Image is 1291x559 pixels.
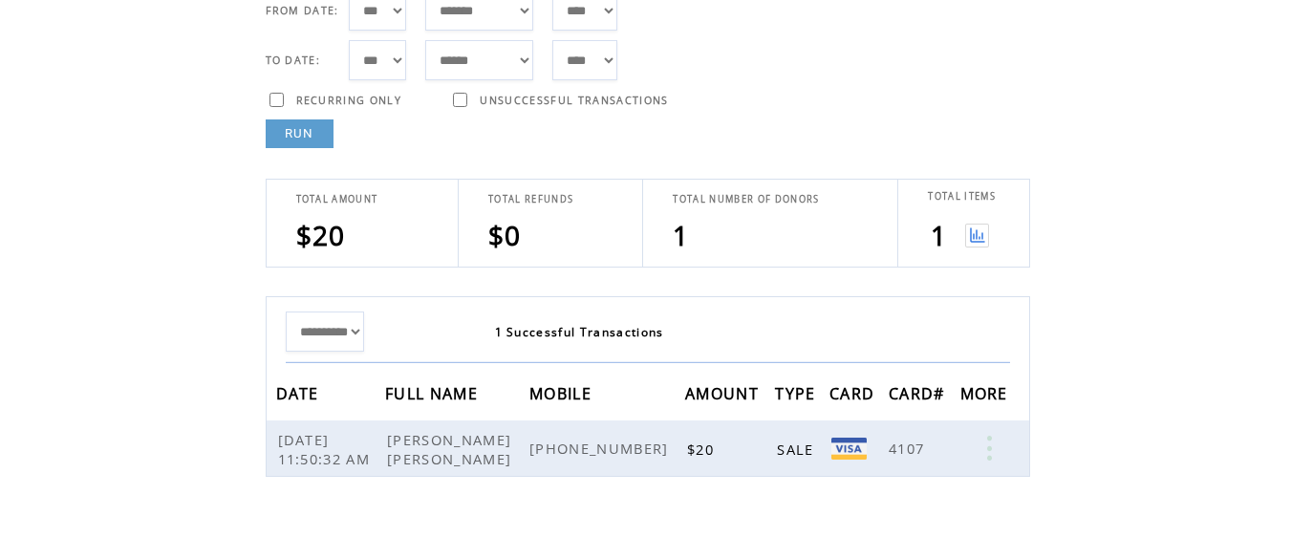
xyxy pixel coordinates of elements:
a: MOBILE [529,387,596,398]
span: TO DATE: [266,54,321,67]
a: RUN [266,119,334,148]
span: $20 [687,440,719,459]
span: 1 Successful Transactions [495,324,664,340]
span: TOTAL AMOUNT [296,193,378,205]
span: 4107 [889,439,929,458]
span: $20 [296,217,346,253]
span: DATE [276,378,324,414]
span: [PERSON_NAME] [PERSON_NAME] [387,430,516,468]
span: FULL NAME [385,378,483,414]
span: FROM DATE: [266,4,339,17]
span: MOBILE [529,378,596,414]
span: TOTAL NUMBER OF DONORS [673,193,819,205]
a: AMOUNT [685,387,764,398]
span: TOTAL REFUNDS [488,193,573,205]
img: Visa [831,438,867,460]
span: TYPE [775,378,820,414]
span: RECURRING ONLY [296,94,402,107]
a: FULL NAME [385,387,483,398]
a: TYPE [775,387,820,398]
span: CARD# [889,378,950,414]
span: UNSUCCESSFUL TRANSACTIONS [480,94,668,107]
a: CARD [829,387,879,398]
span: CARD [829,378,879,414]
span: [DATE] 11:50:32 AM [278,430,376,468]
span: MORE [960,378,1013,414]
img: View graph [965,224,989,247]
span: [PHONE_NUMBER] [529,439,674,458]
span: AMOUNT [685,378,764,414]
span: 1 [931,217,947,253]
a: CARD# [889,387,950,398]
span: $0 [488,217,522,253]
span: TOTAL ITEMS [928,190,996,203]
span: SALE [777,440,818,459]
span: 1 [673,217,689,253]
a: DATE [276,387,324,398]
